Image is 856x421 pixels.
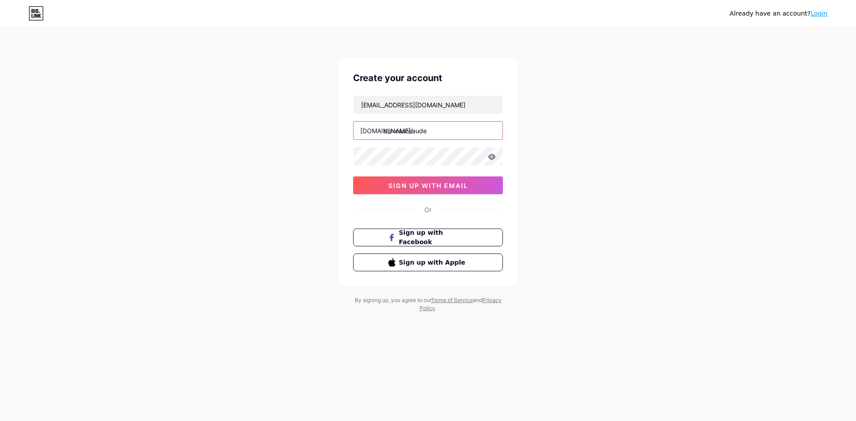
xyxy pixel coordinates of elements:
[352,296,504,312] div: By signing up, you agree to our and .
[354,122,502,139] input: username
[353,176,503,194] button: sign up with email
[431,297,473,303] a: Terms of Service
[353,71,503,85] div: Create your account
[388,182,468,189] span: sign up with email
[353,253,503,271] button: Sign up with Apple
[354,96,502,114] input: Email
[399,228,468,247] span: Sign up with Facebook
[730,9,827,18] div: Already have an account?
[353,229,503,246] button: Sign up with Facebook
[399,258,468,267] span: Sign up with Apple
[811,10,827,17] a: Login
[424,205,432,214] div: Or
[360,126,413,135] div: [DOMAIN_NAME]/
